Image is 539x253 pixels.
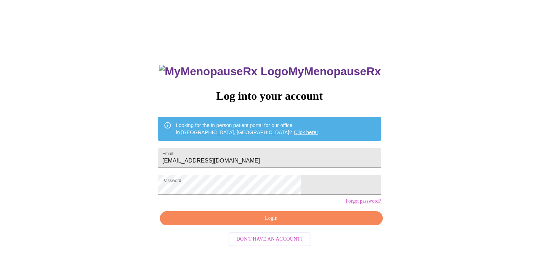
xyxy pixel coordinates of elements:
[236,235,303,244] span: Don't have an account?
[168,214,374,223] span: Login
[294,130,318,135] a: Click here!
[158,89,381,103] h3: Log into your account
[159,65,381,78] h3: MyMenopauseRx
[229,232,310,246] button: Don't have an account?
[176,119,318,139] div: Looking for the in person patient portal for our office in [GEOGRAPHIC_DATA], [GEOGRAPHIC_DATA]?
[159,65,288,78] img: MyMenopauseRx Logo
[346,198,381,204] a: Forgot password?
[227,236,312,242] a: Don't have an account?
[160,211,382,226] button: Login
